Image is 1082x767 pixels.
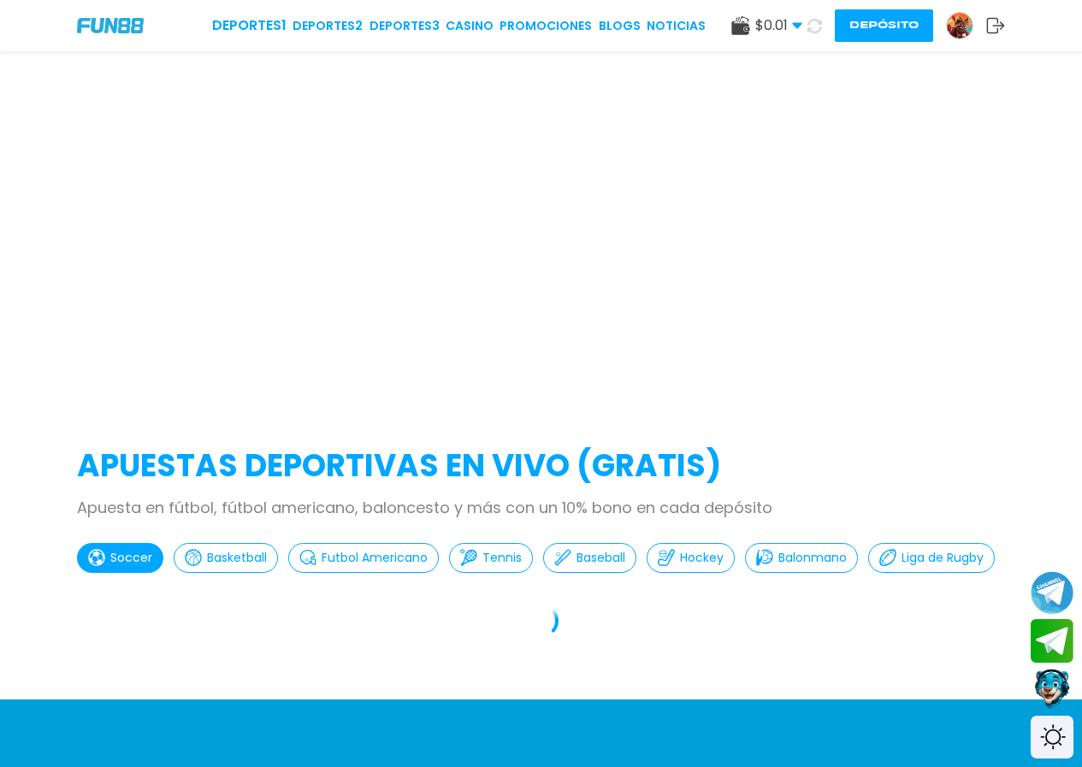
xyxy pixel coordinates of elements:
[77,543,163,573] button: Soccer
[835,9,933,42] button: Depósito
[902,549,984,567] p: Liga de Rugby
[77,443,1005,489] h2: APUESTAS DEPORTIVAS EN VIVO (gratis)
[207,549,267,567] p: Basketball
[543,543,636,573] button: Baseball
[322,549,428,567] p: Futbol Americano
[1031,716,1073,758] div: Switch theme
[174,543,278,573] button: Basketball
[778,549,847,567] p: Balonmano
[868,543,995,573] button: Liga de Rugby
[293,17,363,35] a: Deportes2
[77,18,144,32] img: Company Logo
[745,543,858,573] button: Balonmano
[680,549,724,567] p: Hockey
[500,17,592,35] a: Promociones
[647,543,735,573] button: Hockey
[288,543,439,573] button: Futbol Americano
[946,12,986,39] a: Avatar
[370,17,440,35] a: Deportes3
[1031,619,1073,664] button: Join telegram
[647,17,706,35] a: NOTICIAS
[110,549,152,567] p: Soccer
[446,17,494,35] a: CASINO
[576,549,625,567] p: Baseball
[449,543,533,573] button: Tennis
[755,15,802,36] span: $ 0.01
[482,549,522,567] p: Tennis
[212,15,287,36] a: Deportes1
[1031,570,1073,615] button: Join telegram channel
[947,13,973,38] img: Avatar
[1031,667,1073,711] button: Contact customer service
[77,496,1005,519] p: Apuesta en fútbol, fútbol americano, baloncesto y más con un 10% bono en cada depósito
[599,17,641,35] a: BLOGS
